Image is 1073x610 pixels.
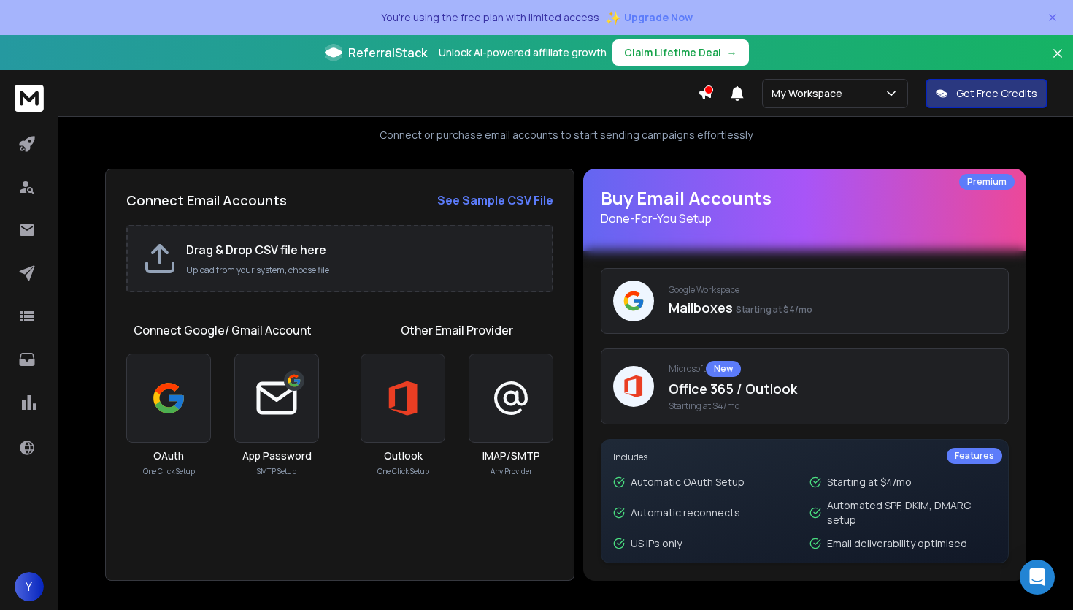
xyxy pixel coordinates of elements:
span: Starting at $4/mo [669,400,996,412]
button: Y [15,572,44,601]
h3: App Password [242,449,312,463]
p: Google Workspace [669,284,996,296]
p: Mailboxes [669,297,996,318]
span: Upgrade Now [624,10,693,25]
h1: Buy Email Accounts [601,186,1009,227]
a: See Sample CSV File [437,191,553,209]
div: Features [947,448,1002,464]
h2: Connect Email Accounts [126,190,287,210]
span: ✨ [605,7,621,28]
h3: IMAP/SMTP [482,449,540,463]
p: Email deliverability optimised [827,536,967,551]
p: Automated SPF, DKIM, DMARC setup [827,498,997,527]
h2: Drag & Drop CSV file here [186,241,537,259]
div: New [706,361,741,377]
p: US IPs only [631,536,682,551]
button: Claim Lifetime Deal→ [612,39,749,66]
p: SMTP Setup [257,466,296,477]
button: ✨Upgrade Now [605,3,693,32]
p: Automatic reconnects [631,506,740,520]
p: Includes [613,451,996,463]
div: Open Intercom Messenger [1020,560,1055,595]
span: → [727,45,737,60]
p: Connect or purchase email accounts to start sending campaigns effortlessly [380,128,753,142]
p: You're using the free plan with limited access [381,10,599,25]
h3: OAuth [153,449,184,463]
span: Starting at $4/mo [736,303,812,316]
button: Close banner [1048,44,1067,79]
h1: Other Email Provider [401,321,513,339]
p: Automatic OAuth Setup [631,475,745,489]
div: Premium [959,174,1015,190]
p: Microsoft [669,361,996,377]
p: My Workspace [772,86,848,101]
p: Done-For-You Setup [601,210,1009,227]
button: Get Free Credits [926,79,1047,108]
p: Starting at $4/mo [827,475,912,489]
p: Get Free Credits [956,86,1037,101]
p: Office 365 / Outlook [669,378,996,399]
strong: See Sample CSV File [437,192,553,208]
p: Unlock AI-powered affiliate growth [439,45,607,60]
p: Any Provider [491,466,532,477]
p: One Click Setup [377,466,429,477]
h3: Outlook [384,449,423,463]
p: Upload from your system, choose file [186,264,537,276]
h1: Connect Google/ Gmail Account [134,321,312,339]
span: ReferralStack [348,44,427,61]
p: One Click Setup [143,466,195,477]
